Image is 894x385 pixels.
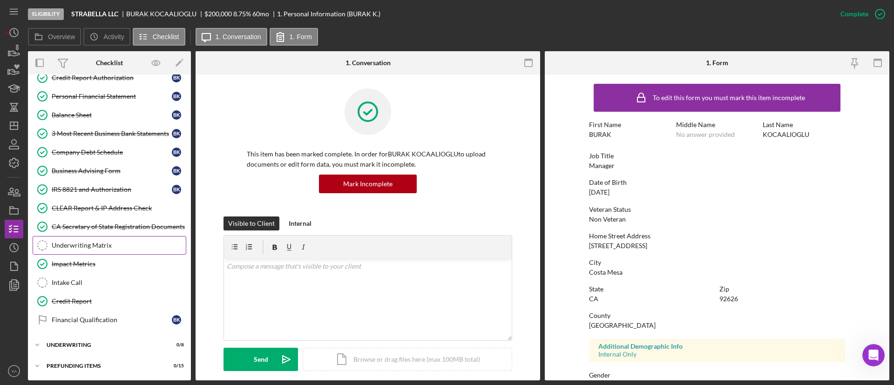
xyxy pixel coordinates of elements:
[33,199,186,217] a: CLEAR Report & IP Address Check
[52,130,172,137] div: 3 Most Recent Business Bank Statements
[33,87,186,106] a: Personal Financial StatementBK
[589,312,845,319] div: County
[52,149,172,156] div: Company Debt Schedule
[216,33,261,41] label: 1. Conversation
[589,285,715,293] div: State
[589,269,623,276] div: Costa Mesa
[48,33,75,41] label: Overview
[52,167,172,175] div: Business Advising Form
[589,162,615,169] div: Manager
[52,204,186,212] div: CLEAR Report & IP Address Check
[33,273,186,292] a: Intake Call
[289,216,312,230] div: Internal
[172,166,181,176] div: B K
[589,121,671,128] div: First Name
[247,149,489,170] p: This item has been marked complete. In order for BURAK KOCAALIOGLU to upload documents or edit fo...
[196,28,267,46] button: 1. Conversation
[831,5,889,23] button: Complete
[33,255,186,273] a: Impact Metrics
[676,121,759,128] div: Middle Name
[228,216,275,230] div: Visible to Client
[277,10,380,18] div: 1. Personal Information (BURAK K.)
[33,180,186,199] a: IRS 8821 and AuthorizationBK
[270,28,318,46] button: 1. Form
[96,59,123,67] div: Checklist
[589,371,845,379] div: Gender
[172,185,181,194] div: B K
[598,343,836,350] div: Additional Demographic Info
[52,242,186,249] div: Underwriting Matrix
[763,131,809,138] div: KOCAALIOGLU
[676,131,735,138] div: No answer provided
[52,279,186,286] div: Intake Call
[589,259,845,266] div: City
[11,369,17,374] text: YA
[47,342,161,348] div: Underwriting
[589,216,626,223] div: Non Veteran
[204,10,232,18] span: $200,000
[133,28,185,46] button: Checklist
[252,10,269,18] div: 60 mo
[52,93,172,100] div: Personal Financial Statement
[763,121,845,128] div: Last Name
[28,8,64,20] div: Eligibility
[284,216,316,230] button: Internal
[653,94,805,101] div: To edit this form you must mark this item incomplete
[153,33,179,41] label: Checklist
[172,148,181,157] div: B K
[52,74,172,81] div: Credit Report Authorization
[167,363,184,369] div: 0 / 15
[598,351,836,358] div: Internal Only
[71,10,118,18] b: STRABELLA LLC
[33,311,186,329] a: Financial QualificationBK
[33,143,186,162] a: Company Debt ScheduleBK
[52,111,172,119] div: Balance Sheet
[589,242,647,250] div: [STREET_ADDRESS]
[319,175,417,193] button: Mark Incomplete
[172,110,181,120] div: B K
[254,348,268,371] div: Send
[172,129,181,138] div: B K
[589,322,656,329] div: [GEOGRAPHIC_DATA]
[83,28,130,46] button: Activity
[589,189,610,196] div: [DATE]
[52,260,186,268] div: Impact Metrics
[5,362,23,380] button: YA
[52,223,186,230] div: CA Secretary of State Registration Documents
[126,10,204,18] div: BURAK KOCAALIOGLU
[223,216,279,230] button: Visible to Client
[172,73,181,82] div: B K
[223,348,298,371] button: Send
[719,285,845,293] div: Zip
[862,344,885,366] iframe: Intercom live chat
[33,217,186,236] a: CA Secretary of State Registration Documents
[33,162,186,180] a: Business Advising FormBK
[47,363,161,369] div: Prefunding Items
[33,106,186,124] a: Balance SheetBK
[840,5,868,23] div: Complete
[103,33,124,41] label: Activity
[345,59,391,67] div: 1. Conversation
[33,68,186,87] a: Credit Report AuthorizationBK
[52,297,186,305] div: Credit Report
[706,59,728,67] div: 1. Form
[33,292,186,311] a: Credit Report
[28,28,81,46] button: Overview
[33,236,186,255] a: Underwriting Matrix
[589,295,598,303] div: CA
[233,10,251,18] div: 8.75 %
[343,175,393,193] div: Mark Incomplete
[167,342,184,348] div: 0 / 8
[589,179,845,186] div: Date of Birth
[589,206,845,213] div: Veteran Status
[589,232,845,240] div: Home Street Address
[719,295,738,303] div: 92626
[290,33,312,41] label: 1. Form
[33,124,186,143] a: 3 Most Recent Business Bank StatementsBK
[172,92,181,101] div: B K
[589,131,611,138] div: BURAK
[52,316,172,324] div: Financial Qualification
[589,152,845,160] div: Job Title
[172,315,181,324] div: B K
[52,186,172,193] div: IRS 8821 and Authorization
